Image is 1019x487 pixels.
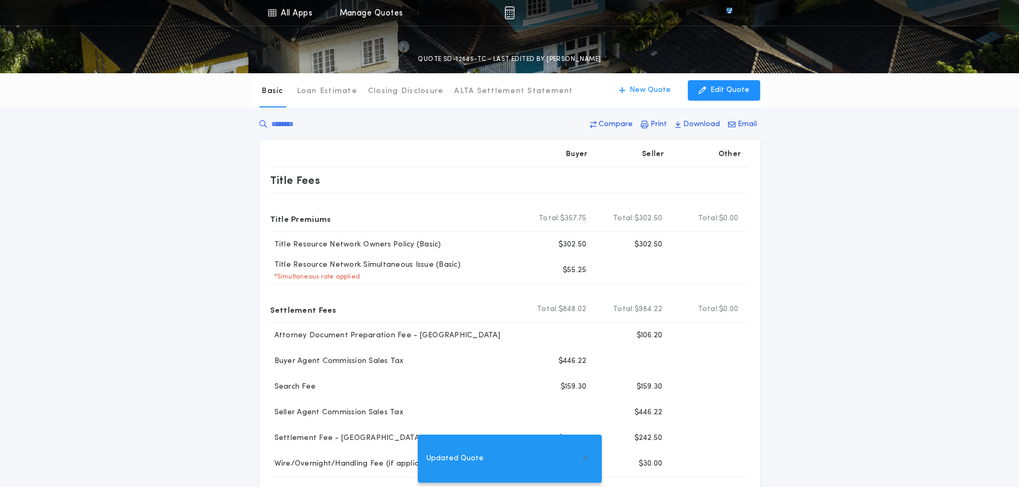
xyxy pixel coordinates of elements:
b: Total: [613,304,634,315]
img: vs-icon [707,7,752,18]
p: $302.50 [634,239,663,250]
p: Print [650,119,667,130]
p: Buyer [566,149,587,160]
p: Title Fees [270,172,320,189]
p: Search Fee [270,382,316,392]
p: Buyer Agent Commission Sales Tax [270,356,404,367]
p: Title Resource Network Owners Policy (Basic) [270,239,441,250]
p: $159.30 [561,382,587,392]
span: $302.50 [634,213,663,224]
b: Total: [698,213,719,224]
p: Title Premiums [270,210,331,227]
p: Title Resource Network Simultaneous Issue (Basic) [270,260,461,270]
b: Total: [613,213,634,224]
button: Edit Quote [688,80,760,101]
p: $302.50 [558,239,587,250]
p: Loan Estimate [297,86,357,97]
p: Compare [599,119,633,130]
b: Total: [537,304,558,315]
span: $0.00 [719,304,738,315]
p: Closing Disclosure [368,86,444,97]
p: QUOTE SD-12685-TC - LAST EDITED BY [PERSON_NAME] [418,54,601,65]
button: Download [672,115,723,134]
p: $106.20 [637,330,663,341]
p: New Quote [630,85,671,96]
p: Seller Agent Commission Sales Tax [270,407,403,418]
p: * Simultaneous rate applied [270,273,361,281]
b: Total: [698,304,719,315]
p: Settlement Fees [270,301,336,318]
p: $446.22 [558,356,587,367]
p: Basic [262,86,283,97]
span: $848.02 [558,304,587,315]
p: Attorney Document Preparation Fee - [GEOGRAPHIC_DATA] [270,330,500,341]
button: New Quote [608,80,681,101]
p: Other [718,149,740,160]
button: Email [725,115,760,134]
p: ALTA Settlement Statement [454,86,573,97]
span: $984.22 [634,304,663,315]
span: $0.00 [719,213,738,224]
span: $357.75 [560,213,587,224]
button: Print [638,115,670,134]
p: $55.25 [563,265,587,276]
span: Updated Quote [426,453,484,465]
p: $446.22 [634,407,663,418]
p: Edit Quote [710,85,749,96]
p: Download [683,119,720,130]
p: Seller [642,149,664,160]
img: img [504,6,515,19]
p: $159.30 [637,382,663,392]
button: Compare [587,115,636,134]
b: Total: [539,213,560,224]
p: Email [738,119,757,130]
